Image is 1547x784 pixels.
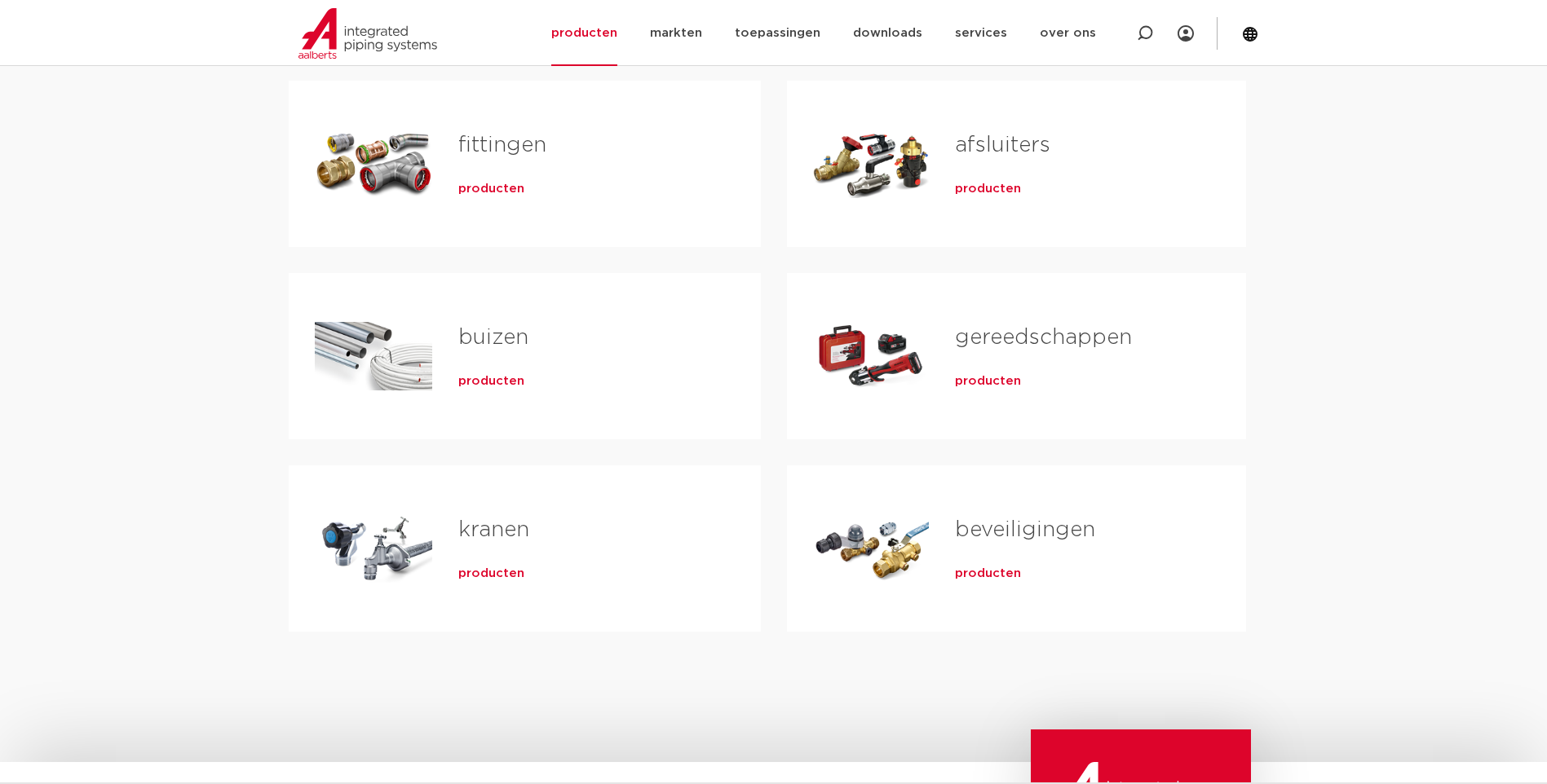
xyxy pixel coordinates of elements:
a: afsluiters [955,134,1050,156]
a: producten [458,566,524,582]
a: kranen [458,519,529,540]
a: producten [955,566,1021,582]
a: gereedschappen [955,327,1132,348]
a: beveiligingen [955,519,1095,540]
a: producten [458,181,524,197]
a: producten [458,373,524,390]
a: fittingen [458,134,546,156]
a: buizen [458,327,528,348]
a: producten [955,373,1021,390]
a: producten [955,181,1021,197]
